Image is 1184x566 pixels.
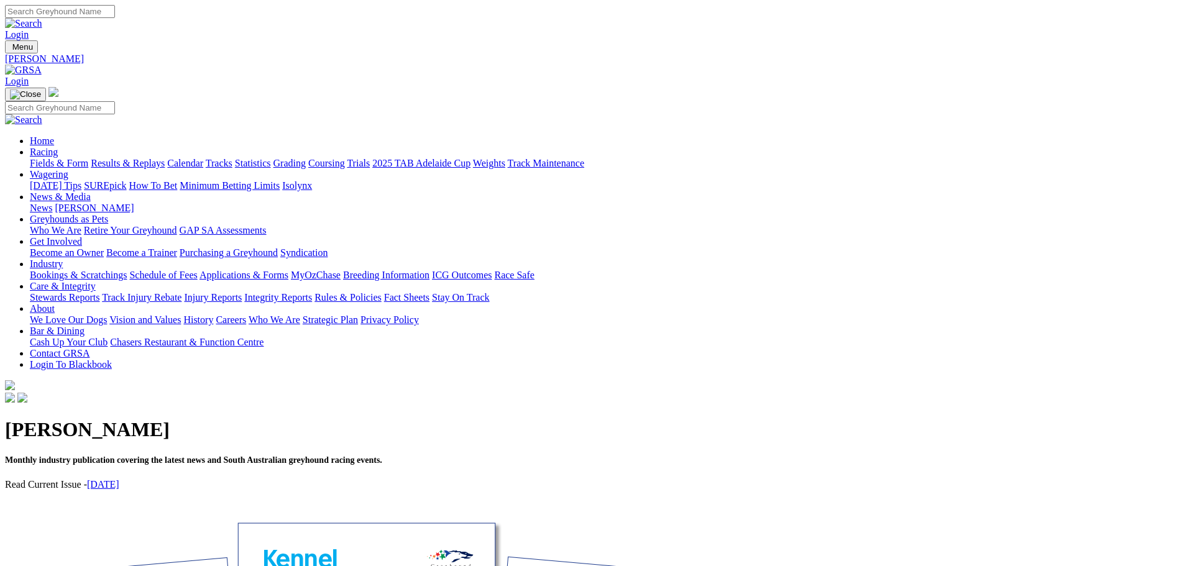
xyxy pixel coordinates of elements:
a: We Love Our Dogs [30,314,107,325]
a: GAP SA Assessments [180,225,267,235]
div: Bar & Dining [30,337,1179,348]
a: Strategic Plan [303,314,358,325]
a: Track Injury Rebate [102,292,181,303]
a: Who We Are [30,225,81,235]
input: Search [5,101,115,114]
a: Chasers Restaurant & Function Centre [110,337,264,347]
a: Fields & Form [30,158,88,168]
a: Rules & Policies [314,292,382,303]
a: Coursing [308,158,345,168]
a: Home [30,135,54,146]
img: facebook.svg [5,393,15,403]
div: News & Media [30,203,1179,214]
div: Wagering [30,180,1179,191]
a: Trials [347,158,370,168]
a: Results & Replays [91,158,165,168]
a: Statistics [235,158,271,168]
a: ICG Outcomes [432,270,492,280]
img: Search [5,18,42,29]
a: Privacy Policy [360,314,419,325]
a: Tracks [206,158,232,168]
button: Toggle navigation [5,88,46,101]
a: Retire Your Greyhound [84,225,177,235]
a: News & Media [30,191,91,202]
div: Greyhounds as Pets [30,225,1179,236]
a: Wagering [30,169,68,180]
img: Search [5,114,42,126]
a: Contact GRSA [30,348,89,358]
a: Greyhounds as Pets [30,214,108,224]
input: Search [5,5,115,18]
a: Integrity Reports [244,292,312,303]
a: Careers [216,314,246,325]
a: Get Involved [30,236,82,247]
a: Login To Blackbook [30,359,112,370]
a: Racing [30,147,58,157]
a: Stewards Reports [30,292,99,303]
a: Purchasing a Greyhound [180,247,278,258]
a: Fact Sheets [384,292,429,303]
a: Applications & Forms [200,270,288,280]
img: GRSA [5,65,42,76]
a: 2025 TAB Adelaide Cup [372,158,470,168]
a: About [30,303,55,314]
a: [DATE] [87,479,119,490]
p: Read Current Issue - [5,479,1179,490]
a: [DATE] Tips [30,180,81,191]
a: [PERSON_NAME] [55,203,134,213]
a: Breeding Information [343,270,429,280]
a: Weights [473,158,505,168]
img: logo-grsa-white.png [48,87,58,97]
a: Cash Up Your Club [30,337,108,347]
a: Grading [273,158,306,168]
a: Track Maintenance [508,158,584,168]
a: SUREpick [84,180,126,191]
h1: [PERSON_NAME] [5,418,1179,441]
a: Care & Integrity [30,281,96,291]
a: Login [5,76,29,86]
a: Become an Owner [30,247,104,258]
a: Schedule of Fees [129,270,197,280]
a: Syndication [280,247,328,258]
a: Calendar [167,158,203,168]
a: How To Bet [129,180,178,191]
span: Monthly industry publication covering the latest news and South Australian greyhound racing events. [5,455,382,465]
div: Racing [30,158,1179,169]
span: Menu [12,42,33,52]
a: Isolynx [282,180,312,191]
a: Injury Reports [184,292,242,303]
div: Industry [30,270,1179,281]
a: MyOzChase [291,270,341,280]
a: [PERSON_NAME] [5,53,1179,65]
a: Vision and Values [109,314,181,325]
a: Race Safe [494,270,534,280]
a: Become a Trainer [106,247,177,258]
div: About [30,314,1179,326]
div: Care & Integrity [30,292,1179,303]
a: News [30,203,52,213]
img: Close [10,89,41,99]
button: Toggle navigation [5,40,38,53]
img: logo-grsa-white.png [5,380,15,390]
a: Industry [30,258,63,269]
a: Bookings & Scratchings [30,270,127,280]
a: History [183,314,213,325]
a: Who We Are [249,314,300,325]
a: Bar & Dining [30,326,85,336]
a: Login [5,29,29,40]
a: Minimum Betting Limits [180,180,280,191]
img: twitter.svg [17,393,27,403]
div: Get Involved [30,247,1179,258]
a: Stay On Track [432,292,489,303]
